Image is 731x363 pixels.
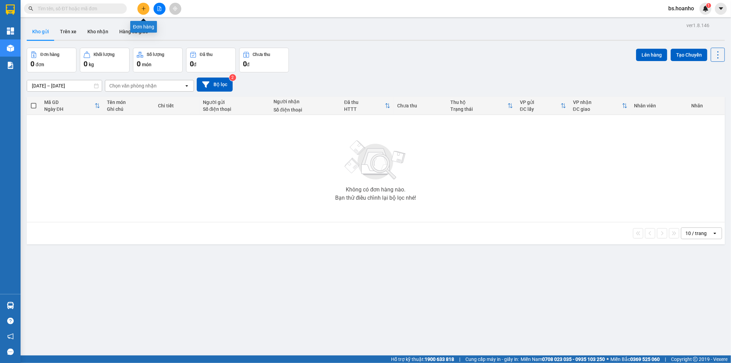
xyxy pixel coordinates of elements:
[341,136,410,184] img: svg+xml;base64,PHN2ZyBjbGFzcz0ibGlzdC1wbHVnX19zdmciIHhtbG5zPSJodHRwOi8vd3d3LnczLm9yZy8yMDAwL3N2Zy...
[630,356,660,362] strong: 0369 525 060
[82,23,114,40] button: Kho nhận
[521,355,605,363] span: Miền Nam
[447,97,516,115] th: Toggle SortBy
[41,97,103,115] th: Toggle SortBy
[634,103,685,108] div: Nhân viên
[450,99,508,105] div: Thu hộ
[44,99,95,105] div: Mã GD
[7,45,14,52] img: warehouse-icon
[31,60,34,68] span: 0
[693,357,698,362] span: copyright
[137,3,149,15] button: plus
[459,355,460,363] span: |
[27,48,76,72] button: Đơn hàng0đơn
[239,48,289,72] button: Chưa thu0đ
[344,106,385,112] div: HTTT
[253,52,270,57] div: Chưa thu
[147,52,164,57] div: Số lượng
[7,302,14,309] img: warehouse-icon
[173,6,178,11] span: aim
[142,62,151,67] span: món
[607,358,609,361] span: ⚪️
[520,99,561,105] div: VP gửi
[686,22,709,29] div: ver 1.8.146
[190,60,194,68] span: 0
[273,107,337,113] div: Số điện thoại
[273,99,337,104] div: Người nhận
[707,3,710,8] span: 1
[184,83,190,89] svg: open
[54,23,82,40] button: Trên xe
[335,195,416,201] div: Bạn thử điều chỉnh lại bộ lọc nhé!
[341,97,394,115] th: Toggle SortBy
[715,3,727,15] button: caret-down
[425,356,454,362] strong: 1900 633 818
[703,5,709,12] img: icon-new-feature
[130,21,157,33] div: Đơn hàng
[243,60,247,68] span: 0
[520,106,561,112] div: ĐC lấy
[7,27,14,35] img: dashboard-icon
[109,82,157,89] div: Chọn văn phòng nhận
[107,106,151,112] div: Ghi chú
[84,60,87,68] span: 0
[346,187,405,192] div: Không có đơn hàng nào.
[570,97,631,115] th: Toggle SortBy
[391,355,454,363] span: Hỗ trợ kỹ thuật:
[7,349,14,355] span: message
[7,318,14,324] span: question-circle
[247,62,249,67] span: đ
[200,52,212,57] div: Đã thu
[718,5,724,12] span: caret-down
[107,99,151,105] div: Tên món
[28,6,33,11] span: search
[610,355,660,363] span: Miền Bắc
[203,106,267,112] div: Số điện thoại
[344,99,385,105] div: Đã thu
[712,231,718,236] svg: open
[203,99,267,105] div: Người gửi
[7,333,14,340] span: notification
[450,106,508,112] div: Trạng thái
[691,103,721,108] div: Nhãn
[94,52,114,57] div: Khối lượng
[397,103,443,108] div: Chưa thu
[27,23,54,40] button: Kho gửi
[40,52,59,57] div: Đơn hàng
[158,103,196,108] div: Chi tiết
[665,355,666,363] span: |
[573,99,622,105] div: VP nhận
[663,4,699,13] span: bs.hoanho
[229,74,236,81] sup: 2
[706,3,711,8] sup: 1
[137,60,141,68] span: 0
[89,62,94,67] span: kg
[157,6,162,11] span: file-add
[6,4,15,15] img: logo-vxr
[573,106,622,112] div: ĐC giao
[542,356,605,362] strong: 0708 023 035 - 0935 103 250
[38,5,119,12] input: Tìm tên, số ĐT hoặc mã đơn
[27,80,102,91] input: Select a date range.
[636,49,667,61] button: Lên hàng
[141,6,146,11] span: plus
[7,62,14,69] img: solution-icon
[154,3,166,15] button: file-add
[194,62,196,67] span: đ
[685,230,707,237] div: 10 / trang
[197,78,233,92] button: Bộ lọc
[133,48,183,72] button: Số lượng0món
[44,106,95,112] div: Ngày ĐH
[671,49,707,61] button: Tạo Chuyến
[169,3,181,15] button: aim
[516,97,570,115] th: Toggle SortBy
[186,48,236,72] button: Đã thu0đ
[80,48,130,72] button: Khối lượng0kg
[36,62,44,67] span: đơn
[114,23,154,40] button: Hàng đã giao
[465,355,519,363] span: Cung cấp máy in - giấy in:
